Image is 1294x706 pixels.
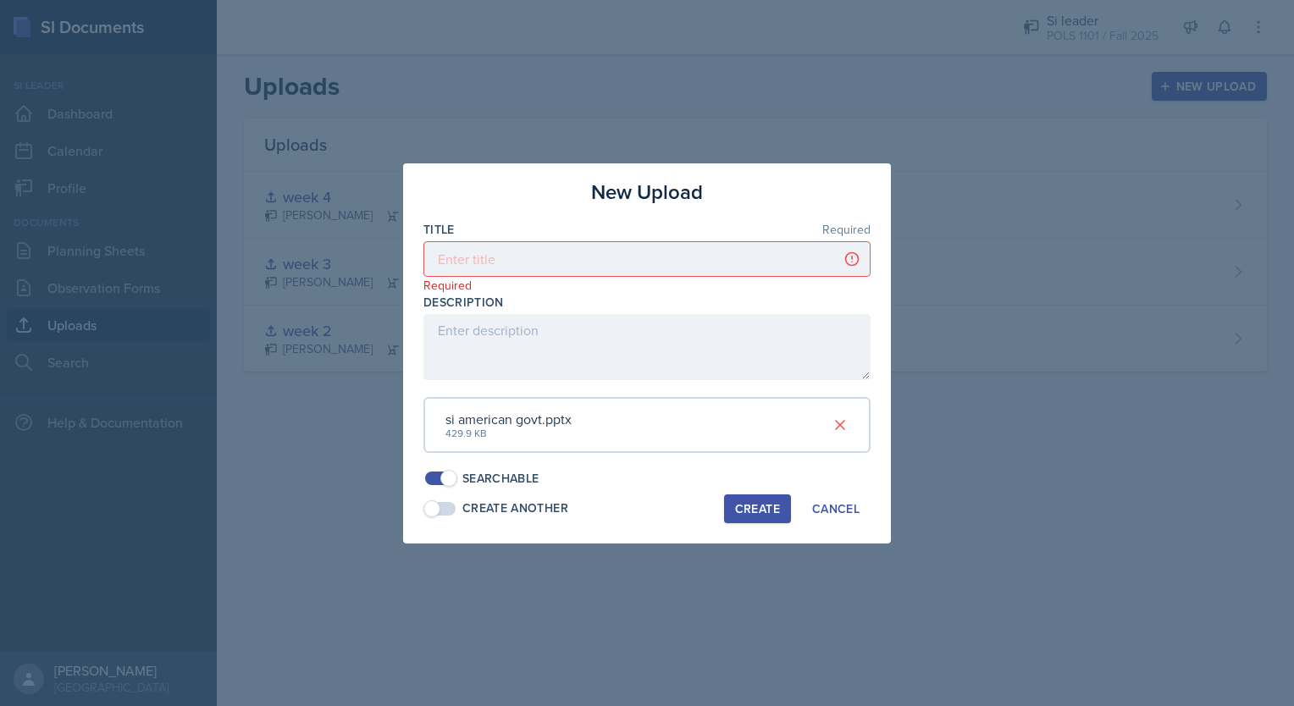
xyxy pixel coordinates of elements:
label: Title [423,221,455,238]
span: Required [822,223,871,235]
h3: New Upload [591,177,703,207]
button: Create [724,494,791,523]
div: si american govt.pptx [445,409,572,429]
div: Searchable [462,470,539,488]
div: Cancel [812,502,860,516]
button: Cancel [801,494,871,523]
label: Description [423,294,504,311]
div: Create [735,502,780,516]
div: Create Another [462,499,568,517]
p: Required [423,277,871,294]
input: Enter title [423,241,871,277]
div: 429.9 KB [445,426,572,441]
